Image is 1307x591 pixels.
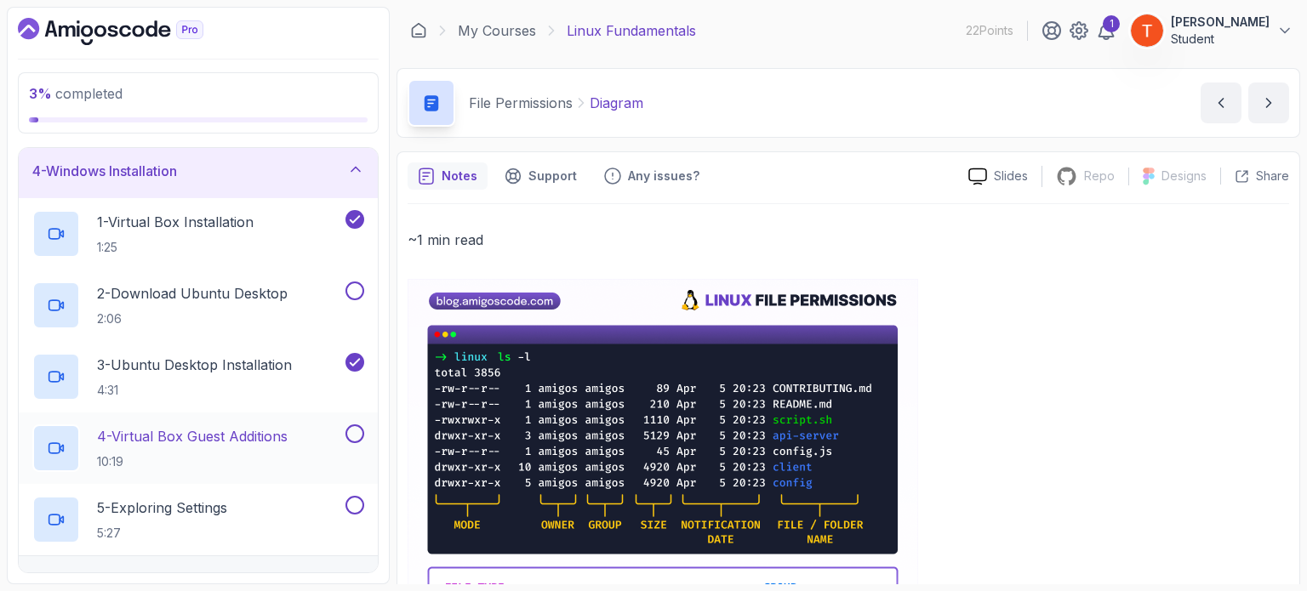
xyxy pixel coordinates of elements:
[97,355,292,375] p: 3 - Ubuntu Desktop Installation
[97,382,292,399] p: 4:31
[442,168,477,185] p: Notes
[594,162,710,190] button: Feedback button
[1130,14,1293,48] button: user profile image[PERSON_NAME]Student
[408,162,488,190] button: notes button
[1161,168,1207,185] p: Designs
[29,85,123,102] span: completed
[19,144,378,198] button: 4-Windows Installation
[458,20,536,41] a: My Courses
[97,426,288,446] p: 4 - Virtual Box Guest Additions
[1220,168,1289,185] button: Share
[1084,168,1115,185] p: Repo
[1171,31,1270,48] p: Student
[1131,14,1163,47] img: user profile image
[32,161,177,181] h3: 4 - Windows Installation
[32,210,364,258] button: 1-Virtual Box Installation1:25
[97,453,288,470] p: 10:19
[97,525,227,542] p: 5:27
[469,93,573,113] p: File Permissions
[1201,82,1241,123] button: previous content
[1103,15,1120,32] div: 1
[528,168,577,185] p: Support
[1256,168,1289,185] p: Share
[97,310,288,327] p: 2:06
[32,281,364,329] button: 2-Download Ubuntu Desktop2:06
[97,212,254,232] p: 1 - Virtual Box Installation
[1096,20,1116,41] a: 1
[408,228,1289,252] p: ~1 min read
[994,168,1028,185] p: Slides
[32,496,364,543] button: 5-Exploring Settings5:27
[966,22,1013,39] p: 22 Points
[1248,82,1289,123] button: next content
[1171,14,1270,31] p: [PERSON_NAME]
[97,283,288,304] p: 2 - Download Ubuntu Desktop
[567,20,696,41] p: Linux Fundamentals
[628,168,699,185] p: Any issues?
[32,424,364,472] button: 4-Virtual Box Guest Additions10:19
[410,22,427,39] a: Dashboard
[18,18,243,45] a: Dashboard
[590,93,643,113] p: Diagram
[955,168,1042,185] a: Slides
[97,497,227,518] p: 5 - Exploring Settings
[97,239,254,256] p: 1:25
[32,353,364,401] button: 3-Ubuntu Desktop Installation4:31
[494,162,587,190] button: Support button
[29,85,52,102] span: 3 %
